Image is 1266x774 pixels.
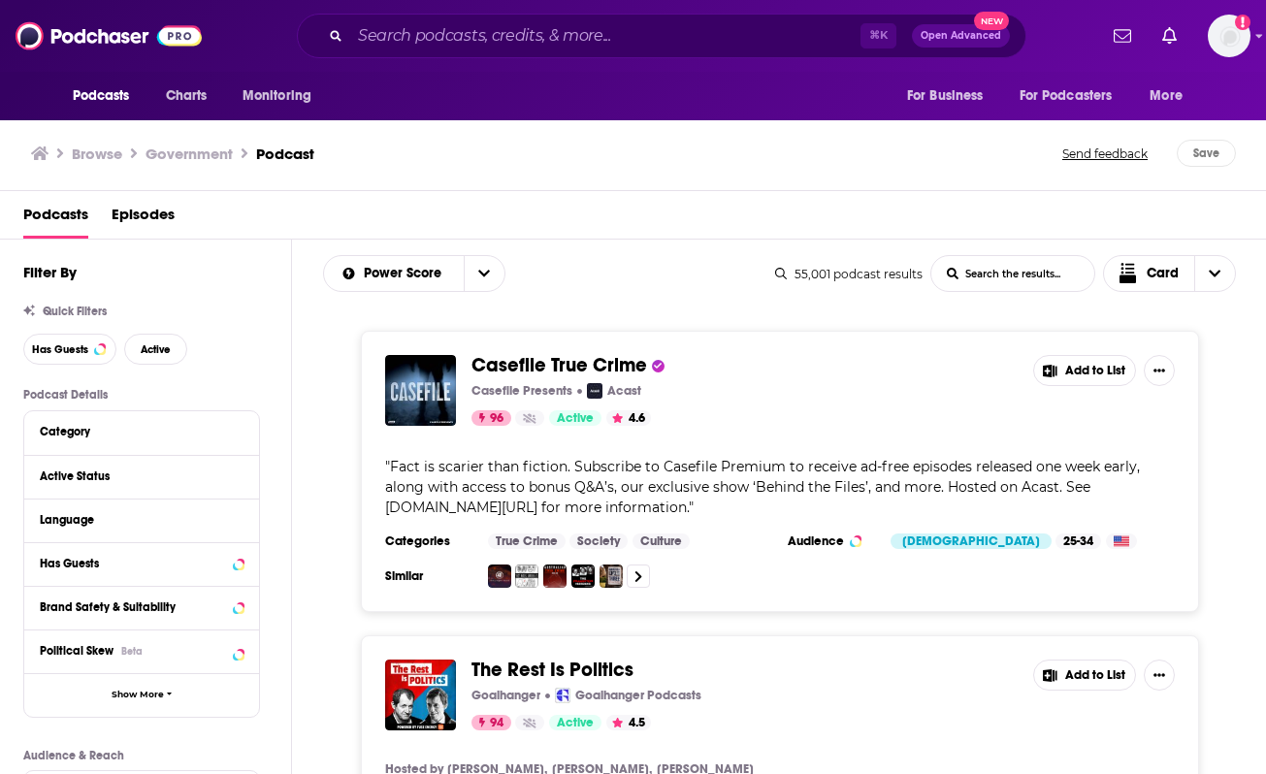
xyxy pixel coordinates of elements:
[587,383,602,399] img: Acast
[587,383,641,399] a: AcastAcast
[297,14,1026,58] div: Search podcasts, credits, & more...
[23,199,88,239] a: Podcasts
[606,715,651,730] button: 4.5
[40,557,227,570] div: Has Guests
[40,638,243,662] button: Political SkewBeta
[571,564,595,588] a: The Frankston Murders
[471,355,647,376] a: Casefile True Crime
[385,458,1140,516] span: " "
[121,645,143,658] div: Beta
[256,145,314,163] h3: Podcast
[921,31,1001,41] span: Open Advanced
[1177,140,1236,167] button: Save
[43,305,107,318] span: Quick Filters
[153,78,219,114] a: Charts
[1020,82,1113,110] span: For Podcasters
[243,82,311,110] span: Monitoring
[40,551,243,575] button: Has Guests
[1106,19,1139,52] a: Show notifications dropdown
[471,688,540,703] p: Goalhanger
[32,344,88,355] span: Has Guests
[464,256,504,291] button: open menu
[912,24,1010,48] button: Open AdvancedNew
[323,255,505,292] h2: Choose List sort
[1147,267,1179,280] span: Card
[112,690,164,700] span: Show More
[1055,533,1101,549] div: 25-34
[40,425,231,438] div: Category
[166,82,208,110] span: Charts
[1208,15,1250,57] button: Show profile menu
[549,715,601,730] a: Active
[324,267,464,280] button: open menu
[1103,255,1237,292] button: Choose View
[72,145,122,163] a: Browse
[775,267,923,281] div: 55,001 podcast results
[488,533,566,549] a: True Crime
[1208,15,1250,57] img: User Profile
[471,658,633,682] span: The Rest Is Politics
[1208,15,1250,57] span: Logged in as ASabine
[515,564,538,588] a: They Walk Among Us - UK True Crime
[385,660,456,730] img: The Rest Is Politics
[40,513,231,527] div: Language
[974,12,1009,30] span: New
[385,533,472,549] h3: Categories
[860,23,896,48] span: ⌘ K
[40,644,114,658] span: Political Skew
[229,78,337,114] button: open menu
[471,410,511,426] a: 96
[385,355,456,426] img: Casefile True Crime
[549,410,601,426] a: Active
[40,507,243,532] button: Language
[490,714,503,733] span: 94
[40,595,243,619] button: Brand Safety & Suitability
[600,564,623,588] img: The Bakersfield Three
[1007,78,1141,114] button: open menu
[1144,355,1175,386] button: Show More Button
[633,533,690,549] a: Culture
[112,199,175,239] span: Episodes
[385,458,1140,516] span: Fact is scarier than fiction. Subscribe to Casefile Premium to receive ad-free episodes released ...
[350,20,860,51] input: Search podcasts, credits, & more...
[16,17,202,54] img: Podchaser - Follow, Share and Rate Podcasts
[23,263,77,281] h2: Filter By
[59,78,155,114] button: open menu
[23,749,260,762] p: Audience & Reach
[555,688,570,703] img: Goalhanger Podcasts
[1056,140,1153,167] button: Send feedback
[141,344,171,355] span: Active
[557,714,594,733] span: Active
[891,533,1052,549] div: [DEMOGRAPHIC_DATA]
[543,564,567,588] img: Australian True Crime
[40,469,231,483] div: Active Status
[23,334,116,365] button: Has Guests
[471,715,511,730] a: 94
[1033,355,1136,386] button: Add to List
[24,673,259,717] button: Show More
[893,78,1008,114] button: open menu
[555,688,701,703] a: Goalhanger PodcastsGoalhanger Podcasts
[1033,660,1136,691] button: Add to List
[471,660,633,681] a: The Rest Is Politics
[569,533,628,549] a: Society
[40,419,243,443] button: Category
[1144,660,1175,691] button: Show More Button
[23,388,260,402] p: Podcast Details
[488,564,511,588] img: 48 Hours
[1154,19,1185,52] a: Show notifications dropdown
[1150,82,1183,110] span: More
[146,145,233,163] h1: Government
[124,334,187,365] button: Active
[1235,15,1250,30] svg: Add a profile image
